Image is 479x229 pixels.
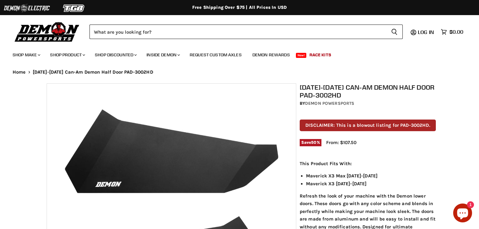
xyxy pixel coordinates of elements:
[300,83,436,99] h1: [DATE]-[DATE] Can-Am Demon Half Door PAD-3002HD
[300,139,321,146] span: Save %
[326,140,356,145] span: From: $107.50
[306,180,436,187] li: Maverick X3 [DATE]-[DATE]
[300,120,436,131] p: DISCLAIMER: This is a blowout listing for PAD-3002HD.
[13,20,82,43] img: Demon Powersports
[142,48,184,61] a: Inside Demon
[306,172,436,180] li: Maverick X3 Max [DATE]-[DATE]
[45,48,89,61] a: Shop Product
[449,29,463,35] span: $0.00
[185,48,246,61] a: Request Custom Axles
[296,53,307,58] span: New!
[418,29,434,35] span: Log in
[415,29,438,35] a: Log in
[3,2,50,14] img: Demon Electric Logo 2
[305,48,336,61] a: Race Kits
[13,70,26,75] a: Home
[386,25,403,39] button: Search
[8,46,462,61] ul: Main menu
[89,25,403,39] form: Product
[50,2,98,14] img: TGB Logo 2
[248,48,295,61] a: Demon Rewards
[8,48,44,61] a: Shop Make
[311,140,316,145] span: 50
[89,25,386,39] input: Search
[90,48,141,61] a: Shop Discounted
[300,100,436,107] div: by
[305,101,354,106] a: Demon Powersports
[451,204,474,224] inbox-online-store-chat: Shopify online store chat
[300,160,436,167] p: This Product Fits With:
[33,70,153,75] span: [DATE]-[DATE] Can-Am Demon Half Door PAD-3002HD
[438,27,466,36] a: $0.00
